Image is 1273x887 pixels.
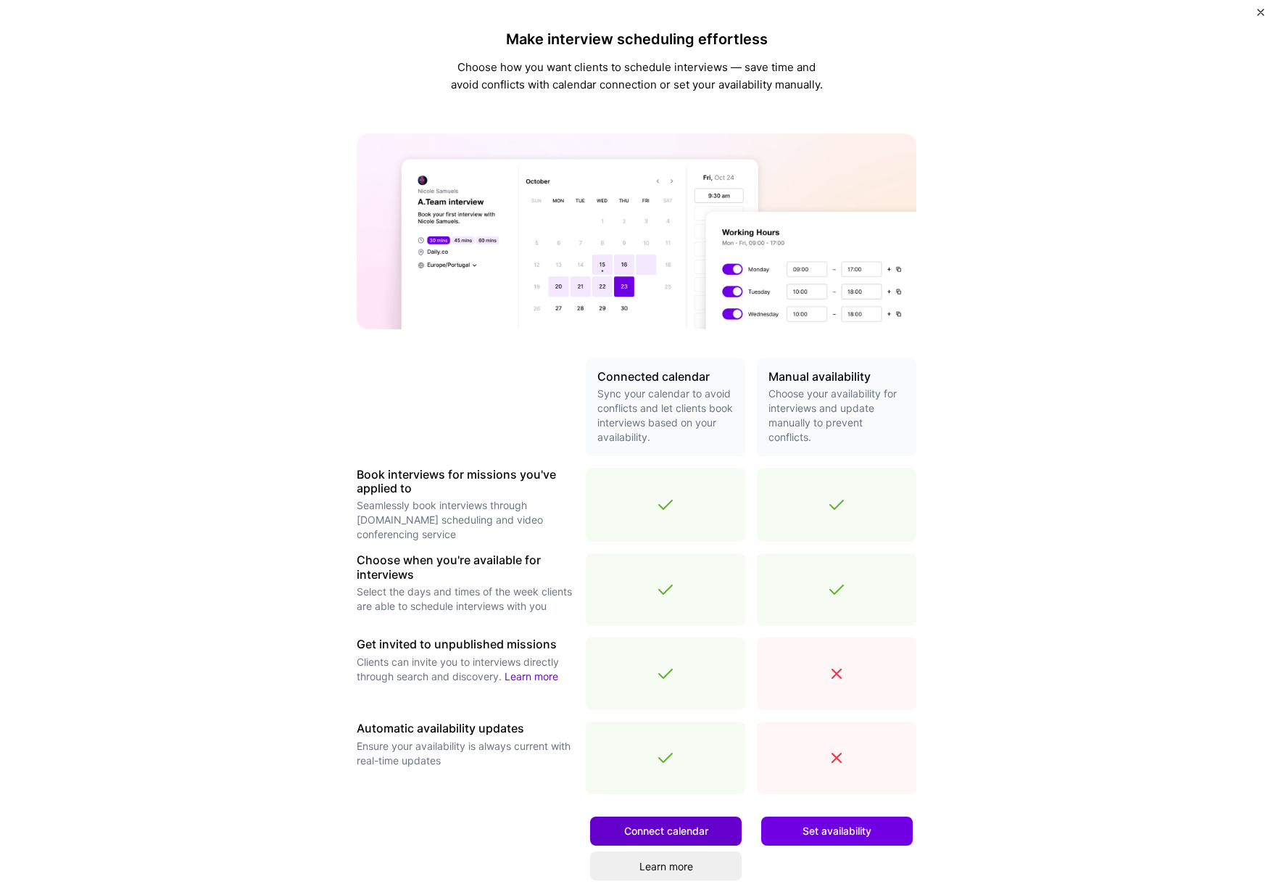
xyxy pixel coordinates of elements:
p: Choose your availability for interviews and update manually to prevent conflicts. [768,387,905,445]
p: Sync your calendar to avoid conflicts and let clients book interviews based on your availability. [597,387,734,445]
a: Learn more [505,670,558,682]
h3: Automatic availability updates [357,722,574,735]
h4: Make interview scheduling effortless [448,30,825,48]
button: Connect calendar [590,817,742,846]
span: Connect calendar [624,824,708,838]
button: Close [1257,9,1264,24]
p: Clients can invite you to interviews directly through search and discovery. [357,655,574,684]
span: Set availability [803,824,871,838]
p: Select the days and times of the week clients are able to schedule interviews with you [357,585,574,614]
a: Learn more [590,851,742,880]
p: Ensure your availability is always current with real-time updates [357,739,574,768]
p: Choose how you want clients to schedule interviews — save time and avoid conflicts with calendar ... [448,59,825,94]
p: Seamlessly book interviews through [DOMAIN_NAME] scheduling and video conferencing service [357,498,574,542]
h3: Connected calendar [597,370,734,384]
button: Set availability [761,817,913,846]
h3: Manual availability [768,370,905,384]
img: A.Team calendar banner [357,133,916,329]
h3: Book interviews for missions you've applied to [357,468,574,495]
h3: Get invited to unpublished missions [357,638,574,651]
h3: Choose when you're available for interviews [357,553,574,581]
